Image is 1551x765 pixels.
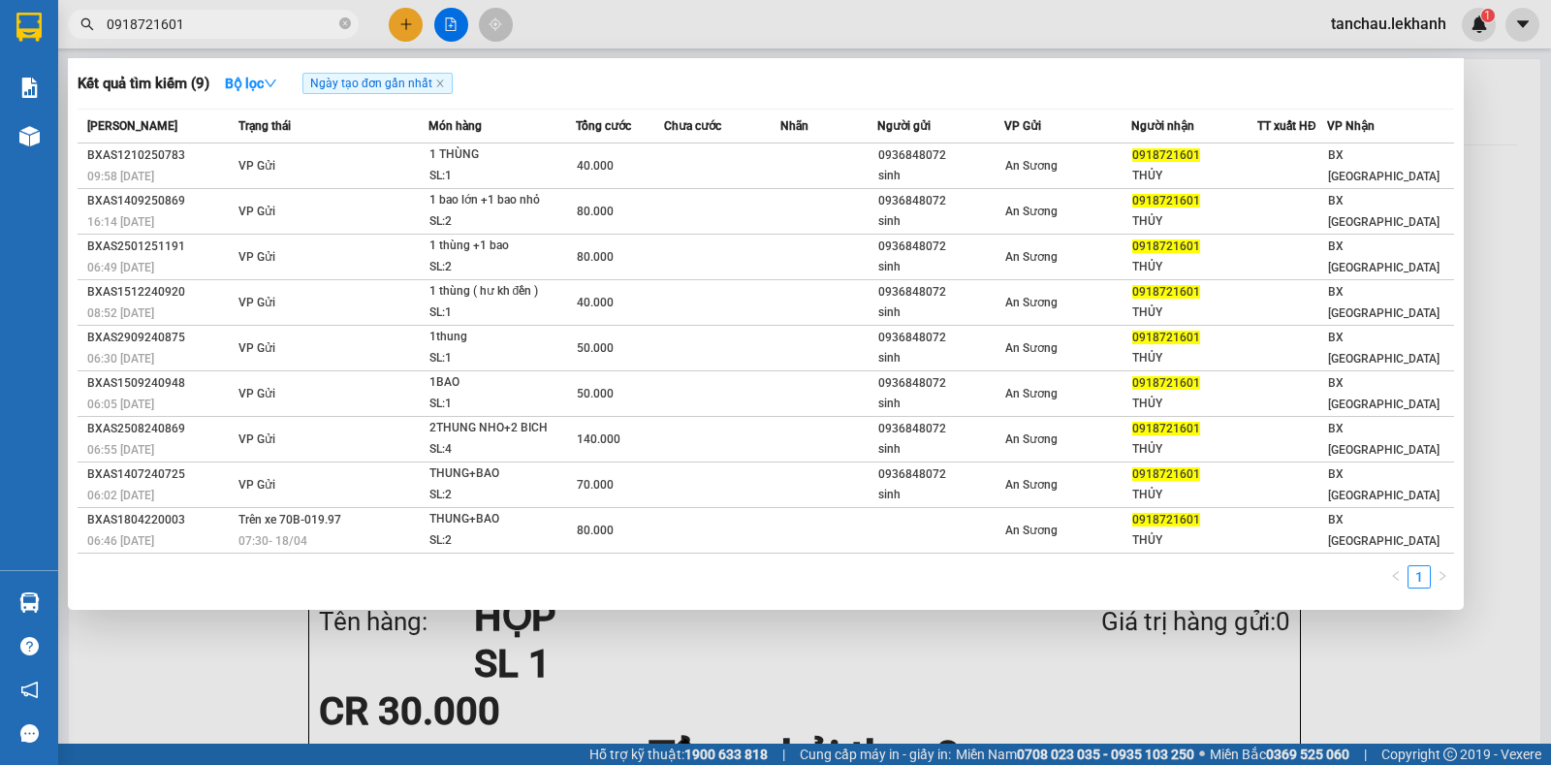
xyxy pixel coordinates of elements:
div: 1 bao lớn +1 bao nhỏ [429,190,575,211]
div: 0936848072 [878,282,1003,303]
span: 06:46 [DATE] [87,534,154,548]
div: sinh [878,303,1003,323]
div: 0936848072 [878,328,1003,348]
div: BXAS1407240725 [87,464,233,485]
img: warehouse-icon [19,592,40,613]
span: 70.000 [577,478,614,492]
span: An Sương [1005,387,1058,400]
div: BXAS1509240948 [87,373,233,394]
span: 50.000 [577,341,614,355]
div: 0936848072 [878,237,1003,257]
div: sinh [878,166,1003,186]
span: 0918721601 [1132,513,1200,526]
span: VP Gửi [238,478,275,492]
span: 80.000 [577,524,614,537]
div: THỦY [1132,485,1257,505]
span: VP Gửi [238,432,275,446]
span: close-circle [339,16,351,34]
span: An Sương [1005,205,1058,218]
div: THUNG+BAO [429,509,575,530]
div: THỦY [1132,257,1257,277]
span: 0918721601 [1132,239,1200,253]
span: 0918721601 [1132,148,1200,162]
span: 06:02 [DATE] [87,489,154,502]
span: BX [GEOGRAPHIC_DATA] [1328,194,1440,229]
span: 06:55 [DATE] [87,443,154,457]
div: BXAS1512240920 [87,282,233,303]
span: An Sương [1005,250,1058,264]
span: 140.000 [577,432,620,446]
div: 0936848072 [878,419,1003,439]
span: message [20,724,39,743]
span: 06:49 [DATE] [87,261,154,274]
span: An Sương [1005,296,1058,309]
div: SL: 2 [429,257,575,278]
span: close-circle [339,17,351,29]
span: 40.000 [577,296,614,309]
div: 1thung [429,327,575,348]
div: SL: 1 [429,394,575,415]
span: 0918721601 [1132,331,1200,344]
div: 1 thùng ( hư kh đền ) [429,281,575,303]
div: sinh [878,485,1003,505]
div: 1BAO [429,372,575,394]
img: warehouse-icon [19,126,40,146]
span: 50.000 [577,387,614,400]
button: right [1431,565,1454,589]
div: 0936848072 [878,191,1003,211]
span: close [435,79,445,88]
span: BX [GEOGRAPHIC_DATA] [1328,422,1440,457]
div: BXAS2909240875 [87,328,233,348]
div: sinh [878,394,1003,414]
input: Tìm tên, số ĐT hoặc mã đơn [107,14,335,35]
span: BX [GEOGRAPHIC_DATA] [1328,376,1440,411]
span: 80.000 [577,205,614,218]
button: Bộ lọcdown [209,68,293,99]
div: 0936848072 [878,464,1003,485]
div: SL: 1 [429,348,575,369]
li: Previous Page [1384,565,1408,589]
h3: Kết quả tìm kiếm ( 9 ) [78,74,209,94]
span: VP Gửi [238,205,275,218]
div: THỦY [1132,439,1257,460]
img: logo-vxr [16,13,42,42]
span: 0918721601 [1132,376,1200,390]
li: 1 [1408,565,1431,589]
div: THỦY [1132,394,1257,414]
span: VP Gửi [1004,119,1041,133]
span: TT xuất HĐ [1257,119,1316,133]
div: SL: 2 [429,485,575,506]
div: SL: 4 [429,439,575,461]
img: solution-icon [19,78,40,98]
span: 0918721601 [1132,467,1200,481]
div: BXAS1210250783 [87,145,233,166]
a: 1 [1409,566,1430,588]
span: An Sương [1005,432,1058,446]
div: 2THUNG NHO+2 BICH [429,418,575,439]
span: Trạng thái [238,119,291,133]
span: 06:30 [DATE] [87,352,154,366]
span: An Sương [1005,341,1058,355]
div: 1 thùng +1 bao [429,236,575,257]
div: sinh [878,439,1003,460]
span: 07:30 - 18/04 [238,534,307,548]
div: sinh [878,257,1003,277]
span: Người nhận [1131,119,1194,133]
strong: Bộ lọc [225,76,277,91]
span: An Sương [1005,524,1058,537]
span: BX [GEOGRAPHIC_DATA] [1328,513,1440,548]
span: left [1390,570,1402,582]
div: sinh [878,211,1003,232]
span: An Sương [1005,478,1058,492]
div: SL: 1 [429,303,575,324]
span: Tổng cước [576,119,631,133]
button: left [1384,565,1408,589]
span: [PERSON_NAME] [87,119,177,133]
div: 0936848072 [878,373,1003,394]
span: VP Gửi [238,159,275,173]
span: 06:05 [DATE] [87,398,154,411]
div: THỦY [1132,348,1257,368]
span: Nhãn [780,119,808,133]
span: BX [GEOGRAPHIC_DATA] [1328,467,1440,502]
span: VP Nhận [1327,119,1375,133]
